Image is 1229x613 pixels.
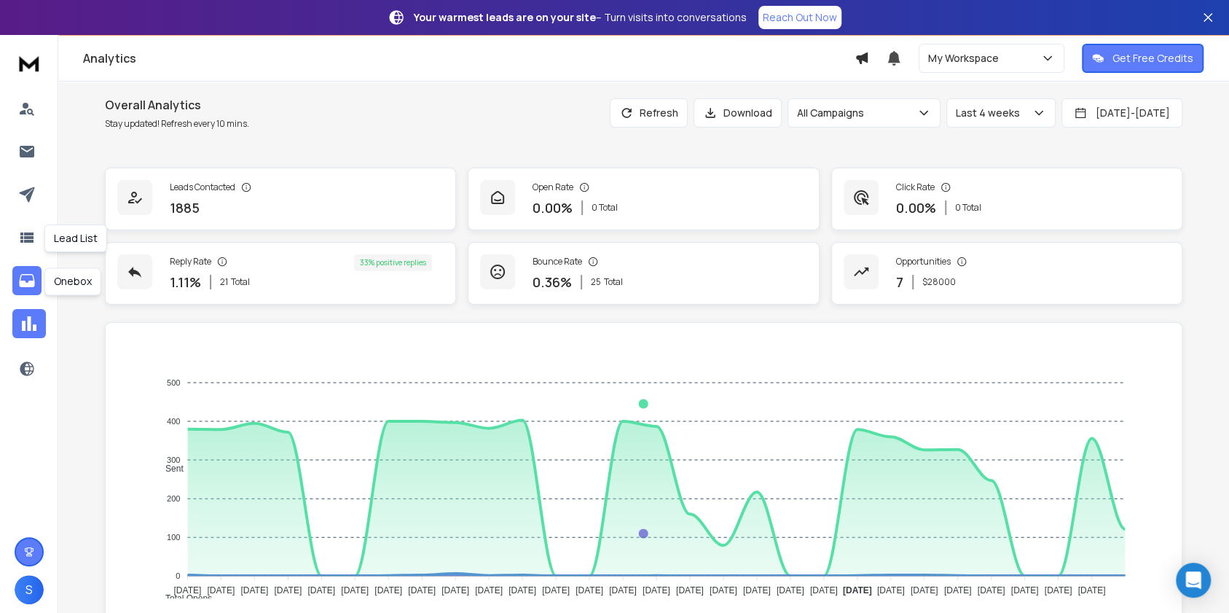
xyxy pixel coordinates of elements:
[174,585,202,596] tspan: [DATE]
[354,254,432,271] div: 33 % positive replies
[154,464,184,474] span: Sent
[640,106,678,120] p: Refresh
[831,242,1182,305] a: Opportunities7$28000
[409,585,436,596] tspan: [DATE]
[275,585,302,596] tspan: [DATE]
[167,378,180,387] tspan: 500
[15,575,44,604] button: S
[843,585,872,596] tspan: [DATE]
[414,10,596,24] strong: Your warmest leads are on your site
[1112,51,1193,66] p: Get Free Credits
[676,585,704,596] tspan: [DATE]
[609,585,637,596] tspan: [DATE]
[743,585,771,596] tspan: [DATE]
[509,585,536,596] tspan: [DATE]
[896,181,935,193] p: Click Rate
[896,256,951,268] p: Opportunities
[777,585,804,596] tspan: [DATE]
[576,585,603,596] tspan: [DATE]
[105,118,249,130] p: Stay updated! Refresh every 10 mins.
[694,98,782,128] button: Download
[591,276,601,288] span: 25
[911,585,938,596] tspan: [DATE]
[15,50,44,77] img: logo
[170,272,201,292] p: 1.11 %
[955,202,981,214] p: 0 Total
[208,585,235,596] tspan: [DATE]
[797,106,870,120] p: All Campaigns
[1078,585,1106,596] tspan: [DATE]
[1082,44,1204,73] button: Get Free Credits
[944,585,972,596] tspan: [DATE]
[105,96,249,114] h1: Overall Analytics
[308,585,336,596] tspan: [DATE]
[1011,585,1039,596] tspan: [DATE]
[468,168,819,230] a: Open Rate0.00%0 Total
[643,585,670,596] tspan: [DATE]
[928,51,1005,66] p: My Workspace
[375,585,403,596] tspan: [DATE]
[956,106,1026,120] p: Last 4 weeks
[442,585,470,596] tspan: [DATE]
[231,276,250,288] span: Total
[710,585,737,596] tspan: [DATE]
[533,272,572,292] p: 0.36 %
[342,585,369,596] tspan: [DATE]
[44,268,101,295] div: Onebox
[241,585,269,596] tspan: [DATE]
[414,10,747,25] p: – Turn visits into conversations
[154,593,212,604] span: Total Opens
[176,571,181,580] tspan: 0
[604,276,623,288] span: Total
[533,198,573,218] p: 0.00 %
[83,50,855,67] h1: Analytics
[475,585,503,596] tspan: [DATE]
[1176,563,1211,598] div: Open Intercom Messenger
[831,168,1182,230] a: Click Rate0.00%0 Total
[220,276,228,288] span: 21
[533,181,573,193] p: Open Rate
[610,98,688,128] button: Refresh
[167,417,180,426] tspan: 400
[877,585,905,596] tspan: [DATE]
[1061,98,1182,128] button: [DATE]-[DATE]
[896,272,903,292] p: 7
[105,168,456,230] a: Leads Contacted1885
[810,585,838,596] tspan: [DATE]
[170,256,211,268] p: Reply Rate
[763,10,837,25] p: Reach Out Now
[170,198,200,218] p: 1885
[542,585,570,596] tspan: [DATE]
[105,242,456,305] a: Reply Rate1.11%21Total33% positive replies
[167,533,180,542] tspan: 100
[44,224,107,252] div: Lead List
[167,456,180,464] tspan: 300
[167,494,180,503] tspan: 200
[723,106,772,120] p: Download
[533,256,582,268] p: Bounce Rate
[978,585,1005,596] tspan: [DATE]
[592,202,618,214] p: 0 Total
[468,242,819,305] a: Bounce Rate0.36%25Total
[896,198,936,218] p: 0.00 %
[758,6,841,29] a: Reach Out Now
[1045,585,1072,596] tspan: [DATE]
[922,276,956,288] p: $ 28000
[170,181,235,193] p: Leads Contacted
